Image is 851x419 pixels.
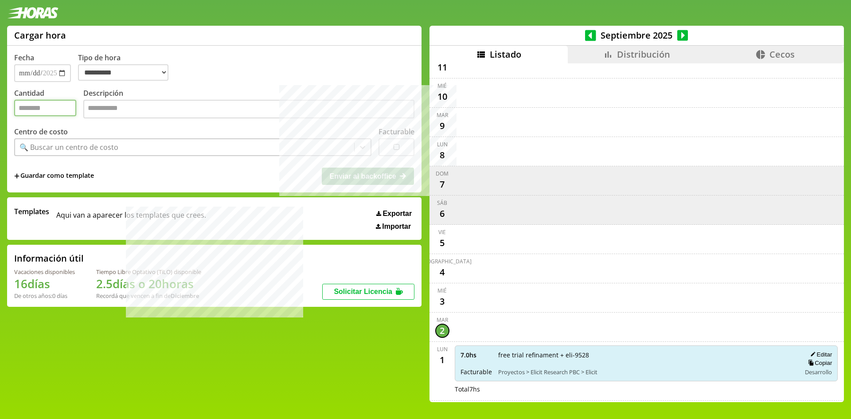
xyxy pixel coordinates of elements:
[83,100,414,118] textarea: Descripción
[14,171,20,181] span: +
[808,351,832,358] button: Editar
[436,170,449,177] div: dom
[78,53,176,82] label: Tipo de hora
[461,368,492,376] span: Facturable
[96,276,201,292] h1: 2.5 días o 20 horas
[435,207,449,221] div: 6
[805,359,832,367] button: Copiar
[435,177,449,192] div: 7
[334,288,392,295] span: Solicitar Licencia
[437,111,448,119] div: mar
[83,88,414,121] label: Descripción
[14,252,84,264] h2: Información útil
[7,7,59,19] img: logotipo
[14,29,66,41] h1: Cargar hora
[461,351,492,359] span: 7.0 hs
[769,48,795,60] span: Cecos
[14,268,75,276] div: Vacaciones disponibles
[435,90,449,104] div: 10
[429,63,844,401] div: scrollable content
[435,236,449,250] div: 5
[14,127,68,137] label: Centro de costo
[437,199,447,207] div: sáb
[435,294,449,309] div: 3
[805,368,832,376] span: Desarrollo
[435,148,449,162] div: 8
[435,353,449,367] div: 1
[498,351,795,359] span: free trial refinament + eli-9528
[14,88,83,121] label: Cantidad
[413,258,472,265] div: [DEMOGRAPHIC_DATA]
[383,210,412,218] span: Exportar
[96,268,201,276] div: Tiempo Libre Optativo (TiLO) disponible
[617,48,670,60] span: Distribución
[14,53,34,63] label: Fecha
[435,324,449,338] div: 2
[171,292,199,300] b: Diciembre
[596,29,677,41] span: Septiembre 2025
[322,284,414,300] button: Solicitar Licencia
[14,292,75,300] div: De otros años: 0 días
[56,207,206,231] span: Aqui van a aparecer los templates que crees.
[438,228,446,236] div: vie
[455,385,838,393] div: Total 7 hs
[437,316,448,324] div: mar
[437,82,447,90] div: mié
[14,171,94,181] span: +Guardar como template
[78,64,168,81] select: Tipo de hora
[435,265,449,279] div: 4
[437,287,447,294] div: mié
[20,142,118,152] div: 🔍 Buscar un centro de costo
[96,292,201,300] div: Recordá que vencen a fin de
[379,127,414,137] label: Facturable
[437,345,448,353] div: lun
[14,100,76,116] input: Cantidad
[498,368,795,376] span: Proyectos > Elicit Research PBC > Elicit
[14,276,75,292] h1: 16 días
[490,48,521,60] span: Listado
[437,141,448,148] div: lun
[435,119,449,133] div: 9
[382,223,411,231] span: Importar
[14,207,49,216] span: Templates
[374,209,414,218] button: Exportar
[435,60,449,74] div: 11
